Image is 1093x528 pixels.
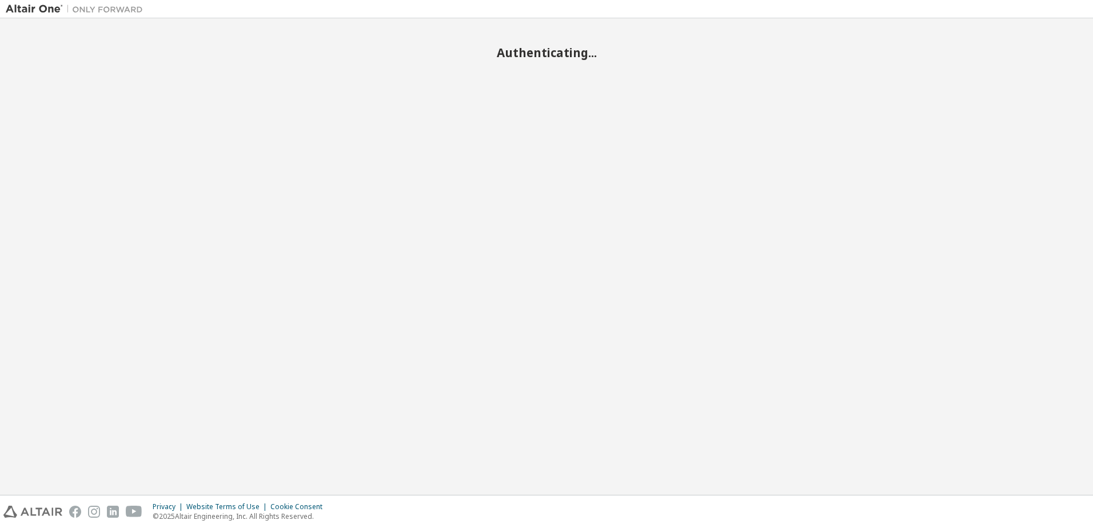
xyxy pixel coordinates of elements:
[126,506,142,518] img: youtube.svg
[270,502,329,511] div: Cookie Consent
[3,506,62,518] img: altair_logo.svg
[6,3,149,15] img: Altair One
[107,506,119,518] img: linkedin.svg
[186,502,270,511] div: Website Terms of Use
[153,511,329,521] p: © 2025 Altair Engineering, Inc. All Rights Reserved.
[69,506,81,518] img: facebook.svg
[88,506,100,518] img: instagram.svg
[6,45,1087,60] h2: Authenticating...
[153,502,186,511] div: Privacy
